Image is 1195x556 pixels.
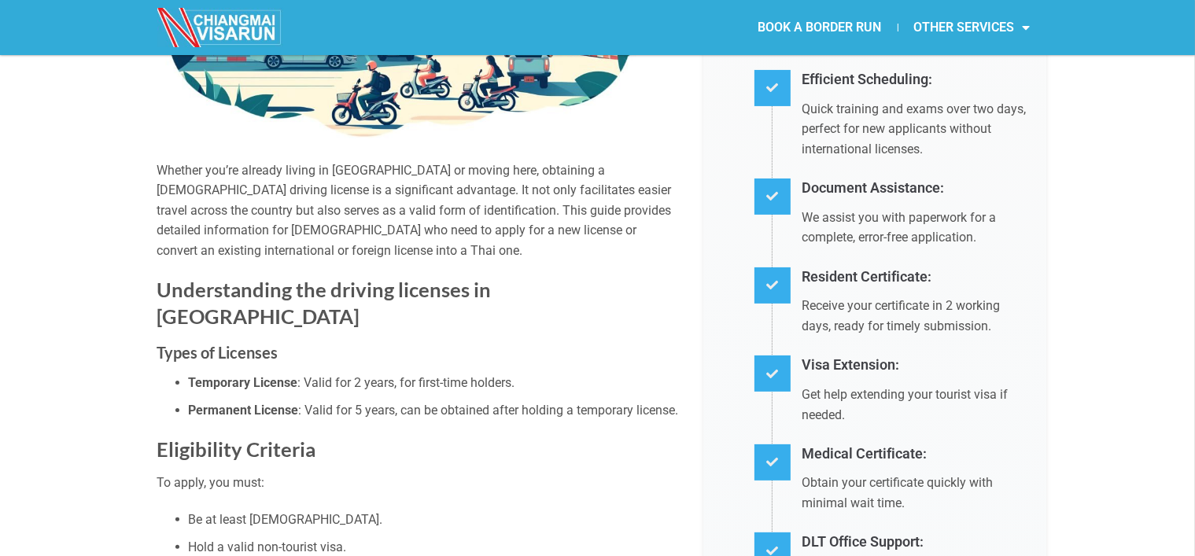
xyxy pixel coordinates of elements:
h4: DLT Office Support: [802,531,1027,554]
h4: Visa Extension: [802,354,1027,377]
p: Whether you’re already living in [GEOGRAPHIC_DATA] or moving here, obtaining a [DEMOGRAPHIC_DATA]... [157,160,680,261]
h4: Efficient Scheduling: [802,68,1027,91]
h4: Medical Certificate: [802,443,1027,466]
p: Quick training and exams over two days, perfect for new applicants without international licenses. [802,99,1027,160]
p: We assist you with paperwork for a complete, error-free application. [802,208,1027,248]
p: To apply, you must: [157,473,680,493]
strong: Permanent License [189,403,299,418]
h2: Eligibility Criteria [157,436,680,462]
a: OTHER SERVICES [898,9,1046,46]
h4: Resident Certificate: [802,266,1027,289]
a: BOOK A BORDER RUN [743,9,898,46]
strong: Temporary License [189,375,298,390]
p: Receive your certificate in 2 working days, ready for timely submission. [802,296,1027,336]
nav: Menu [598,9,1046,46]
li: : Valid for 2 years, for first-time holders. [189,373,680,393]
h3: Types of Licenses [157,340,680,365]
h2: Understanding the driving licenses in [GEOGRAPHIC_DATA] [157,277,680,330]
p: Get help extending your tourist visa if needed. [802,385,1027,425]
h4: Document Assistance: [802,177,1027,200]
li: Be at least [DEMOGRAPHIC_DATA]. [189,510,680,530]
li: : Valid for 5 years, can be obtained after holding a temporary license. [189,400,680,421]
p: Obtain your certificate quickly with minimal wait time. [802,473,1027,513]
